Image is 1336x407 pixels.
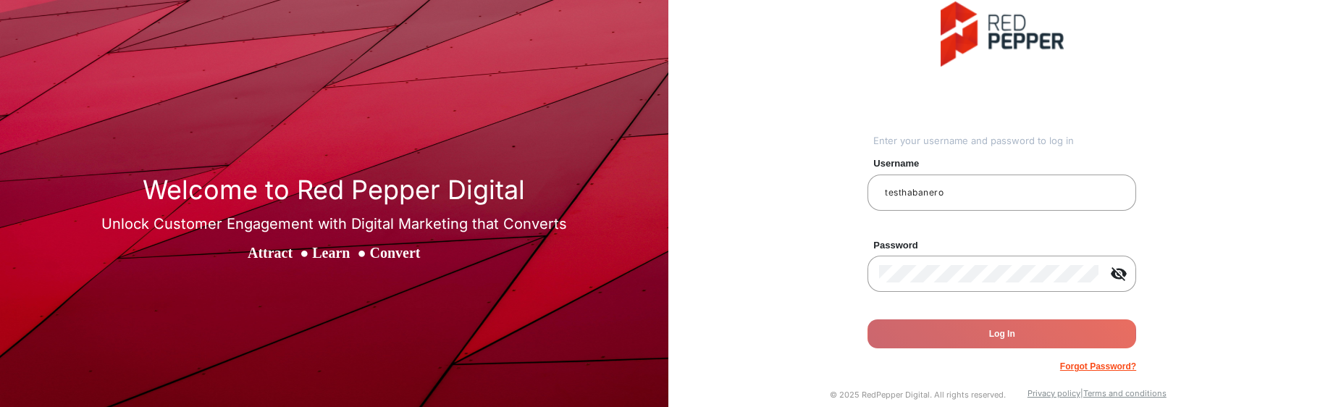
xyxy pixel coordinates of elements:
[101,175,567,206] h1: Welcome to Red Pepper Digital
[1028,388,1080,398] a: Privacy policy
[101,242,567,264] div: Attract Learn Convert
[1101,265,1136,282] mat-icon: visibility_off
[357,245,366,261] span: ●
[867,319,1136,348] button: Log In
[830,390,1006,400] small: © 2025 RedPepper Digital. All rights reserved.
[879,184,1125,201] input: Your username
[1083,388,1167,398] a: Terms and conditions
[1060,360,1136,373] p: Forgot Password?
[1080,388,1083,398] a: |
[101,213,567,235] div: Unlock Customer Engagement with Digital Marketing that Converts
[941,1,1064,67] img: vmg-logo
[862,238,1153,253] mat-label: Password
[862,156,1153,171] mat-label: Username
[873,134,1136,148] div: Enter your username and password to log in
[300,245,308,261] span: ●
